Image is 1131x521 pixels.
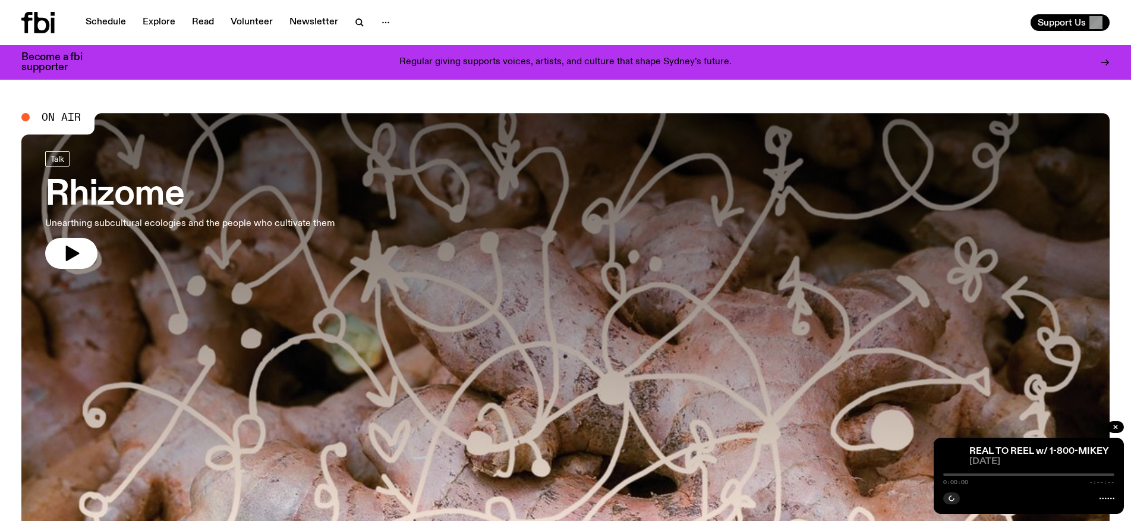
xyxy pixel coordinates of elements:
[943,479,968,485] span: 0:00:00
[78,14,133,31] a: Schedule
[21,52,97,73] h3: Become a fbi supporter
[51,154,64,163] span: Talk
[282,14,345,31] a: Newsletter
[185,14,221,31] a: Read
[969,447,1109,456] a: REAL TO REEL w/ 1-800-MIKEY
[136,14,182,31] a: Explore
[45,151,335,269] a: RhizomeUnearthing subcultural ecologies and the people who cultivate them
[1038,17,1086,28] span: Support Us
[969,457,1114,466] span: [DATE]
[1031,14,1110,31] button: Support Us
[45,151,70,167] a: Talk
[223,14,280,31] a: Volunteer
[42,112,81,123] span: On Air
[1089,479,1114,485] span: -:--:--
[399,57,732,68] p: Regular giving supports voices, artists, and culture that shape Sydney’s future.
[45,178,335,212] h3: Rhizome
[45,216,335,231] p: Unearthing subcultural ecologies and the people who cultivate them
